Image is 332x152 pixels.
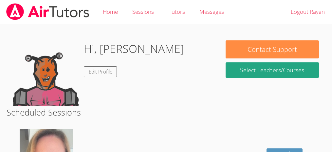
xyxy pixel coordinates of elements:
img: default.png [13,40,79,106]
a: Select Teachers/Courses [226,62,319,78]
a: Edit Profile [84,66,117,77]
button: Contact Support [226,40,319,58]
h2: Scheduled Sessions [7,106,325,119]
h1: Hi, [PERSON_NAME] [84,40,184,57]
span: Messages [199,8,224,15]
img: airtutors_banner-c4298cdbf04f3fff15de1276eac7730deb9818008684d7c2e4769d2f7ddbe033.png [6,3,90,20]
